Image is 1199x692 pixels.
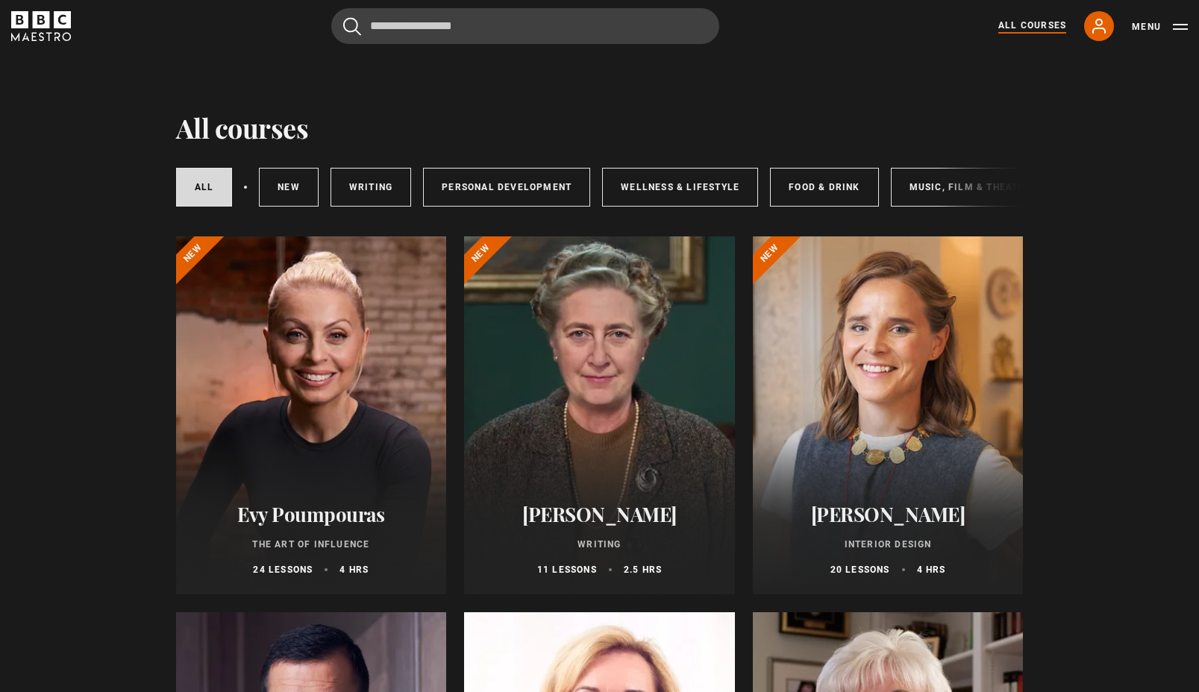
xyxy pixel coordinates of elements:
a: [PERSON_NAME] Writing 11 lessons 2.5 hrs New [464,236,735,594]
p: 4 hrs [917,563,946,576]
p: Interior Design [771,538,1006,551]
p: 20 lessons [830,563,890,576]
a: Personal Development [423,168,590,207]
p: 11 lessons [537,563,597,576]
a: All [176,168,233,207]
p: 2.5 hrs [624,563,662,576]
a: Writing [331,168,411,207]
a: Evy Poumpouras The Art of Influence 24 lessons 4 hrs New [176,236,447,594]
h1: All courses [176,112,309,143]
h2: [PERSON_NAME] [771,503,1006,526]
button: Toggle navigation [1132,19,1188,34]
input: Search [331,8,719,44]
p: 4 hrs [339,563,369,576]
h2: Evy Poumpouras [194,503,429,526]
a: All Courses [998,19,1066,34]
a: [PERSON_NAME] Interior Design 20 lessons 4 hrs New [753,236,1024,594]
p: The Art of Influence [194,538,429,551]
h2: [PERSON_NAME] [482,503,717,526]
button: Submit the search query [343,17,361,36]
a: Food & Drink [770,168,878,207]
a: Wellness & Lifestyle [602,168,758,207]
a: Music, Film & Theatre [891,168,1050,207]
p: 24 lessons [253,563,313,576]
svg: BBC Maestro [11,11,71,41]
p: Writing [482,538,717,551]
a: New [259,168,319,207]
